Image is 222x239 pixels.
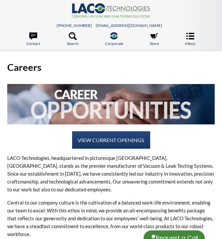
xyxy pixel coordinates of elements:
[7,154,215,193] p: LACO Technologies, headquartered in picturesque [GEOGRAPHIC_DATA], [GEOGRAPHIC_DATA], stands as t...
[7,84,215,124] img: 2024-Career-Opportunities.jpg
[96,23,162,28] a: [EMAIL_ADDRESS][DOMAIN_NAME]
[150,32,159,47] a: Store
[185,32,196,47] a: Menu
[72,131,150,149] a: VIEW CURRENT OPENINGS
[7,61,215,74] h1: Careers
[26,32,40,47] a: Contact
[7,199,215,238] p: Central to our company culture is the cultivation of a balanced work-life environment, enabling o...
[67,32,79,47] a: Search
[105,40,123,47] span: Corporate
[57,23,92,28] a: [PHONE_NUMBER]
